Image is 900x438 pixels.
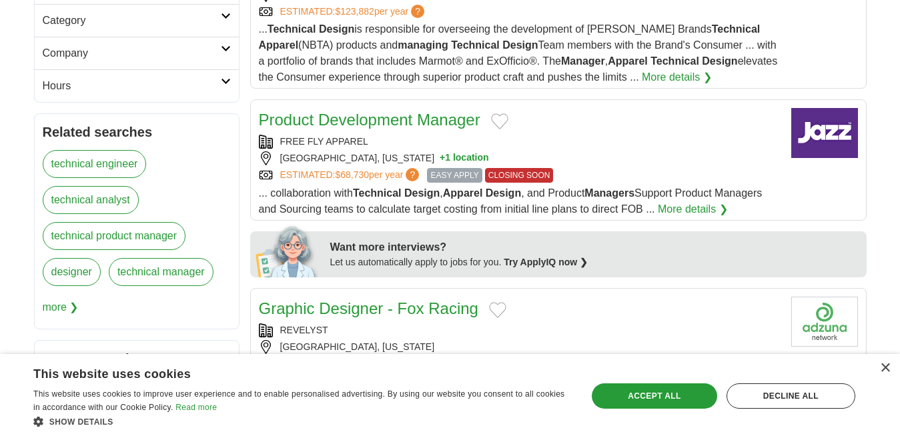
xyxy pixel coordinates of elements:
a: designer [43,258,101,286]
a: More details ❯ [658,201,728,217]
a: technical analyst [43,186,139,214]
button: +1 location [440,151,489,165]
span: + [440,151,445,165]
div: This website uses cookies [33,362,537,382]
div: Close [880,363,890,373]
a: technical engineer [43,150,147,178]
span: Show details [49,417,113,427]
div: Accept all [592,383,717,409]
span: more ❯ [43,294,79,321]
h2: Hours [43,78,221,94]
strong: Apparel [443,187,483,199]
div: [GEOGRAPHIC_DATA], [US_STATE] [259,151,781,165]
strong: Design [486,187,521,199]
strong: Design [319,23,354,35]
strong: Design [702,55,737,67]
div: [GEOGRAPHIC_DATA], [US_STATE] [259,340,781,354]
span: EASY APPLY [427,168,482,183]
a: Hours [35,69,239,102]
strong: Technical [353,187,402,199]
strong: Apparel [259,39,299,51]
img: Company logo [791,297,858,347]
div: Want more interviews? [330,239,859,255]
span: $123,882 [335,6,374,17]
a: technical product manager [43,222,186,250]
a: Product Development Manager [259,111,480,129]
span: ... is responsible for overseeing the development of [PERSON_NAME] Brands (NBTA) products and Tea... [259,23,778,83]
div: Let us automatically apply to jobs for you. [330,255,859,269]
a: Company [35,37,239,69]
img: apply-iq-scientist.png [256,224,320,277]
h2: Category [43,13,221,29]
span: This website uses cookies to improve user experience and to enable personalised advertising. By u... [33,389,564,412]
a: More details ❯ [642,69,712,85]
strong: Apparel [608,55,648,67]
a: technical manager [109,258,213,286]
h2: Company [43,45,221,61]
div: REVELYST [259,323,781,337]
strong: managing [398,39,448,51]
div: Decline all [727,383,855,409]
span: ? [411,5,424,18]
div: Show details [33,415,570,428]
a: ESTIMATED:$68,730per year? [280,168,422,183]
img: Company logo [791,108,858,158]
span: CLOSING SOON [485,168,554,183]
button: Add to favorite jobs [491,113,508,129]
a: Read more, opens a new window [175,403,217,412]
a: ESTIMATED:$123,882per year? [280,5,428,19]
a: Category [35,4,239,37]
strong: Technical [451,39,500,51]
strong: Design [502,39,538,51]
h2: Recent searches [43,349,231,369]
span: ... collaboration with , , and Product Support Product Managers and Sourcing teams to calculate t... [259,187,763,215]
div: FREE FLY APPAREL [259,135,781,149]
span: $68,730 [335,169,369,180]
strong: Technical [712,23,761,35]
span: ? [406,168,419,181]
button: Add to favorite jobs [489,302,506,318]
h2: Related searches [43,122,231,142]
strong: Technical [268,23,316,35]
strong: Managers [584,187,634,199]
a: Graphic Designer - Fox Racing [259,299,478,317]
strong: Design [404,187,440,199]
a: Try ApplyIQ now ❯ [504,257,588,267]
strong: Manager [561,55,605,67]
strong: Technical [650,55,699,67]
